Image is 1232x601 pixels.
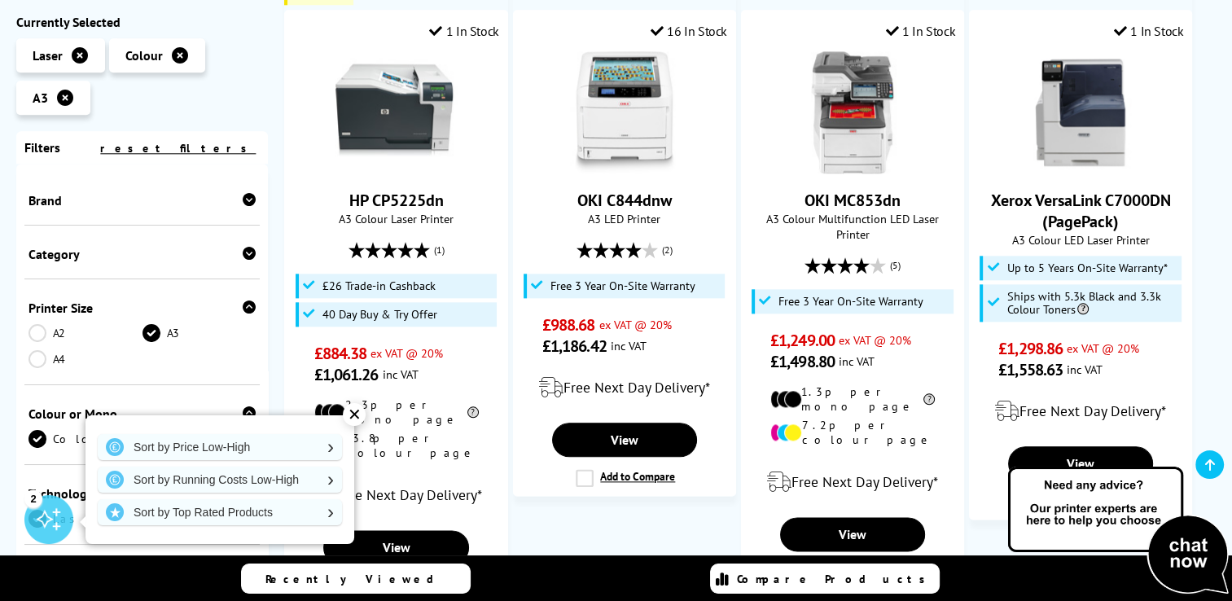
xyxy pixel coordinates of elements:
div: 2 [24,489,42,507]
div: modal_delivery [293,472,498,518]
div: Brand [28,192,256,208]
span: Recently Viewed [265,572,450,586]
span: A3 Colour Laser Printer [293,211,498,226]
span: £1,298.86 [998,338,1063,359]
span: £26 Trade-in Cashback [322,279,436,292]
img: OKI MC853dn [791,51,914,173]
a: Colour [28,430,142,448]
div: Currently Selected [16,14,268,30]
img: OKI C844dnw [563,51,686,173]
span: £884.38 [314,343,367,364]
div: 1 In Stock [1114,23,1184,39]
li: 1.3p per mono page [770,384,935,414]
a: View [1008,446,1153,480]
div: Technology [28,485,256,502]
a: Compare Products [710,564,940,594]
span: Colour [125,47,163,64]
img: Xerox VersaLink C7000DN (PagePack) [1019,51,1142,173]
li: 13.8p per colour page [314,431,479,460]
span: Compare Products [737,572,934,586]
span: 40 Day Buy & Try Offer [322,308,437,321]
div: modal_delivery [750,459,955,505]
a: View [323,530,468,564]
label: Add to Compare [576,469,675,487]
span: A3 [33,90,48,106]
img: Open Live Chat window [1004,464,1232,598]
span: inc VAT [611,338,647,353]
span: Filters [24,139,60,156]
span: (2) [662,235,673,265]
a: View [552,423,697,457]
a: Sort by Price Low-High [98,434,342,460]
span: A3 Colour LED Laser Printer [978,232,1183,248]
a: Recently Viewed [241,564,471,594]
a: reset filters [100,141,256,156]
div: Printer Size [28,300,256,316]
span: ex VAT @ 20% [1067,340,1139,356]
a: OKI C844dnw [563,160,686,177]
span: Laser [33,47,63,64]
a: A2 [28,324,142,342]
span: (5) [890,250,901,281]
span: Free 3 Year On-Site Warranty [778,295,923,308]
span: £1,249.00 [770,330,835,351]
div: 1 In Stock [886,23,956,39]
a: Sort by Running Costs Low-High [98,467,342,493]
li: 2.3p per mono page [314,397,479,427]
span: inc VAT [1067,362,1103,377]
a: OKI C844dnw [577,190,672,211]
span: £1,498.80 [770,351,835,372]
span: A3 LED Printer [522,211,727,226]
span: Ships with 5.3k Black and 3.3k Colour Toners [1006,290,1177,316]
span: inc VAT [383,366,419,382]
a: View [780,517,925,551]
a: Xerox VersaLink C7000DN (PagePack) [1019,160,1142,177]
div: 16 In Stock [651,23,727,39]
li: 7.2p per colour page [770,418,935,447]
div: ✕ [343,403,366,426]
a: Sort by Top Rated Products [98,499,342,525]
a: HP CP5225dn [349,190,444,211]
a: Xerox VersaLink C7000DN (PagePack) [991,190,1171,232]
span: (1) [434,235,445,265]
div: 1 In Stock [429,23,499,39]
span: £1,061.26 [314,364,379,385]
a: A4 [28,350,142,368]
div: Colour or Mono [28,406,256,422]
div: Category [28,246,256,262]
span: ex VAT @ 20% [839,332,911,348]
span: ex VAT @ 20% [598,317,671,332]
span: Up to 5 Years On-Site Warranty* [1006,261,1167,274]
div: modal_delivery [522,365,727,410]
div: modal_delivery [978,388,1183,434]
span: Free 3 Year On-Site Warranty [550,279,695,292]
span: inc VAT [839,353,875,369]
span: ex VAT @ 20% [370,345,443,361]
a: OKI MC853dn [805,190,901,211]
a: HP CP5225dn [335,160,458,177]
span: £1,186.42 [542,336,607,357]
span: £1,558.63 [998,359,1063,380]
span: A3 Colour Multifunction LED Laser Printer [750,211,955,242]
span: £988.68 [542,314,595,336]
img: HP CP5225dn [335,51,458,173]
a: OKI MC853dn [791,160,914,177]
a: A3 [142,324,256,342]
